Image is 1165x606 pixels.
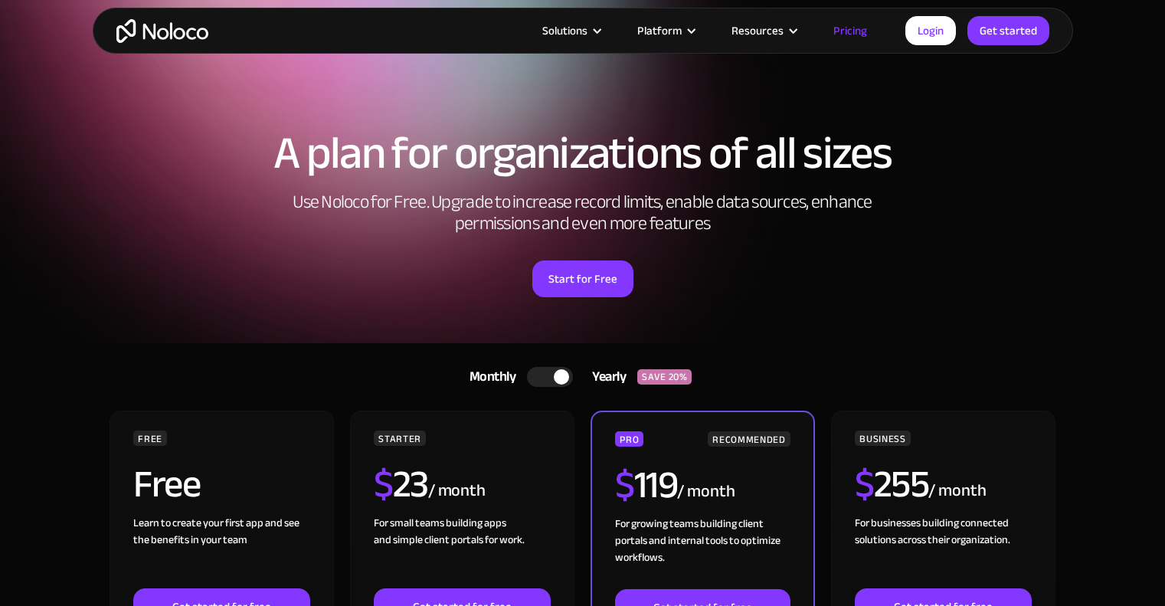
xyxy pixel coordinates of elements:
[855,448,874,520] span: $
[277,192,889,234] h2: Use Noloco for Free. Upgrade to increase record limits, enable data sources, enhance permissions ...
[450,365,528,388] div: Monthly
[374,448,393,520] span: $
[708,431,790,447] div: RECOMMENDED
[108,130,1058,176] h1: A plan for organizations of all sizes
[855,515,1031,588] div: For businesses building connected solutions across their organization. ‍
[615,466,677,504] h2: 119
[573,365,637,388] div: Yearly
[133,465,200,503] h2: Free
[637,369,692,385] div: SAVE 20%
[905,16,956,45] a: Login
[374,465,428,503] h2: 23
[374,431,425,446] div: STARTER
[116,19,208,43] a: home
[133,431,167,446] div: FREE
[855,431,910,446] div: BUSINESS
[855,465,928,503] h2: 255
[374,515,550,588] div: For small teams building apps and simple client portals for work. ‍
[428,479,486,503] div: / month
[967,16,1049,45] a: Get started
[542,21,587,41] div: Solutions
[637,21,682,41] div: Platform
[615,431,643,447] div: PRO
[731,21,784,41] div: Resources
[618,21,712,41] div: Platform
[814,21,886,41] a: Pricing
[615,449,634,521] span: $
[615,516,790,589] div: For growing teams building client portals and internal tools to optimize workflows.
[677,480,735,504] div: / month
[133,515,309,588] div: Learn to create your first app and see the benefits in your team ‍
[523,21,618,41] div: Solutions
[712,21,814,41] div: Resources
[928,479,986,503] div: / month
[532,260,633,297] a: Start for Free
